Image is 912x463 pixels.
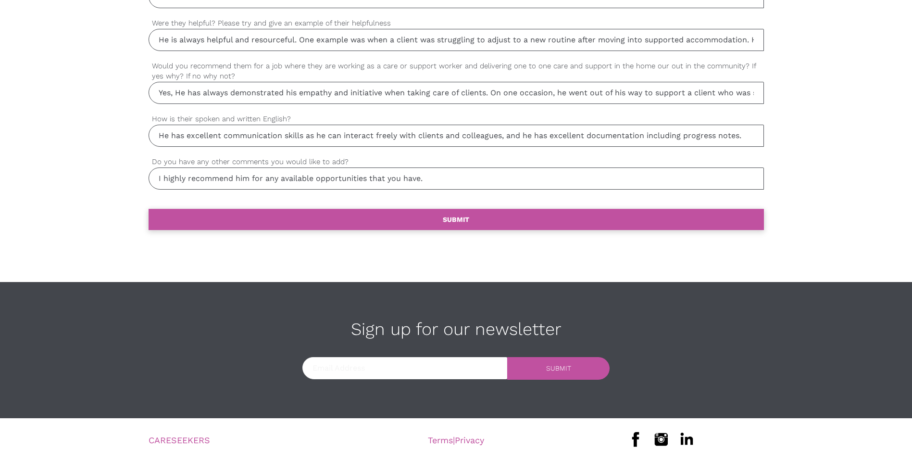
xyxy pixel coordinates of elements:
img: instagram.png [650,428,673,451]
span: Sign up for our newsletter [351,319,562,339]
img: facebook.png [624,428,647,451]
a: Privacy [455,435,484,445]
label: How is their spoken and written English? [149,114,764,125]
a: SUBMIT [507,357,610,380]
label: Were they helpful? Please try and give an example of their helpfulness [149,18,764,29]
img: linkedin.png [675,428,698,451]
b: SUBMIT [443,216,469,223]
a: Terms [428,435,453,445]
label: Would you recommend them for a job where they are working as a care or support worker and deliver... [149,61,764,82]
label: Do you have any other comments you would like to add? [149,156,764,167]
div: SUBMIT [546,365,571,372]
a: CARESEEKERS [149,435,210,445]
span: | [428,435,484,445]
a: SUBMIT [149,209,764,230]
input: Email Address [302,357,508,379]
